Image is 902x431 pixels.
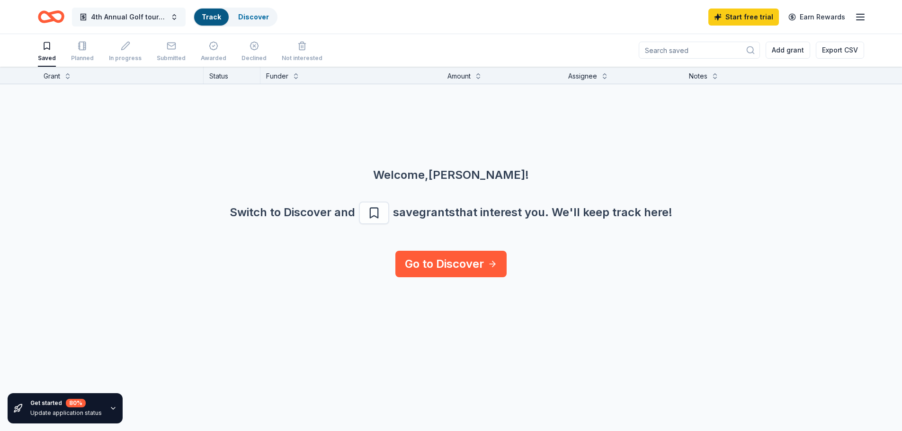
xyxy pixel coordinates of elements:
[38,54,56,62] div: Saved
[66,399,86,407] div: 80 %
[241,54,267,62] div: Declined
[201,54,226,62] div: Awarded
[282,54,322,62] div: Not interested
[157,54,186,62] div: Submitted
[766,42,810,59] button: Add grant
[30,409,102,417] div: Update application status
[71,37,94,67] button: Planned
[201,37,226,67] button: Awarded
[44,70,60,82] div: Grant
[23,167,879,183] div: Welcome, [PERSON_NAME] !
[282,37,322,67] button: Not interested
[238,13,269,21] a: Discover
[23,202,879,224] div: Switch to Discover and save grants that interest you. We ' ll keep track here!
[783,9,851,26] a: Earn Rewards
[568,70,597,82] div: Assignee
[241,37,267,67] button: Declined
[202,13,221,21] a: Track
[91,11,167,23] span: 4th Annual Golf tournament
[71,54,94,62] div: Planned
[38,37,56,67] button: Saved
[447,70,471,82] div: Amount
[204,67,260,84] div: Status
[72,8,186,26] button: 4th Annual Golf tournament
[30,399,102,407] div: Get started
[639,42,760,59] input: Search saved
[689,70,707,82] div: Notes
[109,37,142,67] button: In progress
[38,6,64,28] a: Home
[193,8,277,26] button: TrackDiscover
[157,37,186,67] button: Submitted
[266,70,288,82] div: Funder
[109,54,142,62] div: In progress
[395,251,507,277] a: Go to Discover
[708,9,779,26] a: Start free trial
[816,42,864,59] button: Export CSV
